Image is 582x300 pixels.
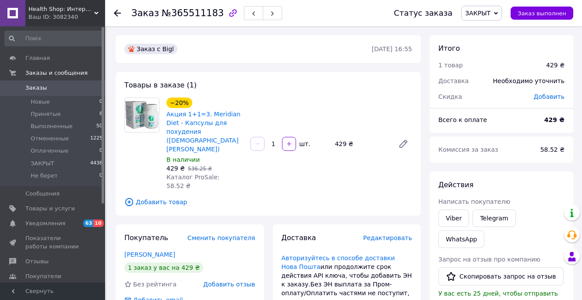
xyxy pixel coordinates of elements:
[465,10,490,17] span: ЗАКРЫТ
[31,160,54,167] span: ЗАКРЫТ
[93,220,103,227] span: 10
[534,93,564,100] span: Добавить
[99,110,102,118] span: 8
[438,44,460,52] span: Итого
[99,147,102,155] span: 0
[438,62,463,69] span: 1 товар
[438,230,484,248] a: WhatsApp
[394,9,452,17] div: Статус заказа
[166,111,240,153] a: Акция 1+1=3. Meridian Diet - Капсулы для похудения ([DEMOGRAPHIC_DATA][PERSON_NAME])
[99,172,102,180] span: 0
[4,31,103,46] input: Поиск
[438,93,462,100] span: Скидка
[124,81,197,89] span: Товары в заказе (1)
[25,272,61,280] span: Покупатели
[438,267,564,286] button: Скопировать запрос на отзыв
[31,122,73,130] span: Выполненные
[332,138,391,150] div: 429 ₴
[438,256,540,263] span: Запрос на отзыв про компанию
[25,84,47,92] span: Заказы
[372,45,412,52] time: [DATE] 16:55
[363,234,412,241] span: Редактировать
[31,172,58,180] span: Не берет
[438,146,498,153] span: Комиссия за заказ
[25,220,65,227] span: Уведомления
[124,197,412,207] span: Добавить товар
[25,205,75,213] span: Товары и услуги
[90,135,102,143] span: 1225
[395,135,412,153] a: Редактировать
[25,69,88,77] span: Заказы и сообщения
[511,7,573,20] button: Заказ выполнен
[28,5,94,13] span: Health Shop: Интернет-магазин здоровья.
[438,209,469,227] a: Viber
[438,198,510,205] span: Написать покупателю
[540,146,564,153] span: 58.52 ₴
[518,10,566,17] span: Заказ выполнен
[166,174,219,189] span: Каталог ProSale: 58.52 ₴
[28,13,105,21] div: Ваш ID: 3082340
[25,234,81,250] span: Показатели работы компании
[438,77,469,84] span: Доставка
[125,101,159,129] img: Акция 1+1=3. Meridian Diet - Капсулы для похудения (Меридиан Диет)
[203,281,255,288] span: Добавить отзыв
[473,209,515,227] a: Telegram
[166,165,185,172] span: 429 ₴
[133,281,176,288] span: Без рейтинга
[488,71,570,91] div: Необходимо уточнить
[31,147,68,155] span: Оплаченные
[25,258,49,265] span: Отзывы
[166,156,200,163] span: В наличии
[297,140,311,148] div: шт.
[90,160,102,167] span: 4438
[31,110,61,118] span: Принятые
[31,135,69,143] span: Отмененные
[544,116,564,123] b: 429 ₴
[124,234,168,242] span: Покупатель
[25,54,50,62] span: Главная
[114,9,121,17] div: Вернуться назад
[166,98,192,108] div: −20%
[546,61,564,70] div: 429 ₴
[31,98,50,106] span: Новые
[282,234,316,242] span: Доставка
[187,234,255,241] span: Сменить покупателя
[188,166,212,172] span: 536.25 ₴
[438,116,487,123] span: Всего к оплате
[124,262,203,273] div: 1 заказ у вас на 429 ₴
[438,181,473,189] span: Действия
[25,190,60,198] span: Сообщения
[83,220,93,227] span: 63
[131,8,159,18] span: Заказ
[124,251,175,258] a: [PERSON_NAME]
[96,122,102,130] span: 50
[162,8,224,18] span: №365511183
[282,255,395,270] a: Авторизуйтесь в способе доставки Нова Пошта
[99,98,102,106] span: 0
[124,44,177,54] div: Заказ с Bigl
